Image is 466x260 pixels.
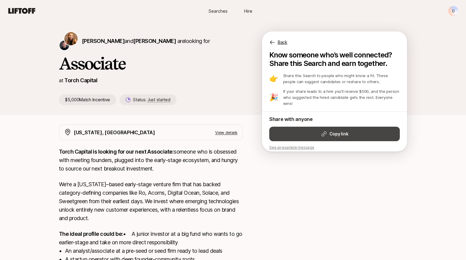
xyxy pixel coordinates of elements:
button: Copy link [269,127,400,141]
a: Hire [233,5,263,17]
p: someone who is obsessed with meeting founders, plugged into the early-stage ecosystem, and hungry... [59,148,243,173]
p: 🎉 [269,94,278,101]
a: Searches [203,5,233,17]
strong: The ideal profile could be: [59,231,123,237]
h1: Associate [59,54,243,73]
p: If your share leads to a hire you'll receive $500, and the person who suggested the hired candida... [283,88,400,106]
p: Share with anyone [269,115,400,123]
p: 👉 [269,75,278,82]
p: Status: [133,96,170,103]
p: Share this Search to people who might know a fit. These people can suggest candidates or reshare ... [283,73,400,85]
img: Katie Reiner [64,32,78,45]
p: D [452,7,455,15]
p: We’re a [US_STATE]–based early-stage venture firm that has backed category-defining companies lik... [59,180,243,223]
span: [PERSON_NAME] [82,38,125,44]
p: View details [215,129,238,135]
p: See an example message [269,145,400,150]
span: and [125,38,176,44]
p: at [59,76,63,84]
span: Just started [147,97,170,102]
p: are looking for [82,37,210,45]
strong: Copy link [329,130,348,138]
a: Torch Capital [64,77,97,83]
p: $5,000 Match Incentive [59,94,116,105]
button: D [448,5,459,16]
span: [PERSON_NAME] [133,38,176,44]
p: Know someone who’s well connected? Share this Search and earn together. [269,51,400,68]
img: Christopher Harper [60,41,69,50]
span: Hire [244,8,252,14]
p: [US_STATE], [GEOGRAPHIC_DATA] [74,128,155,136]
strong: Torch Capital is looking for our next Associate: [59,148,174,155]
span: Searches [209,8,228,14]
p: Back [278,39,287,46]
